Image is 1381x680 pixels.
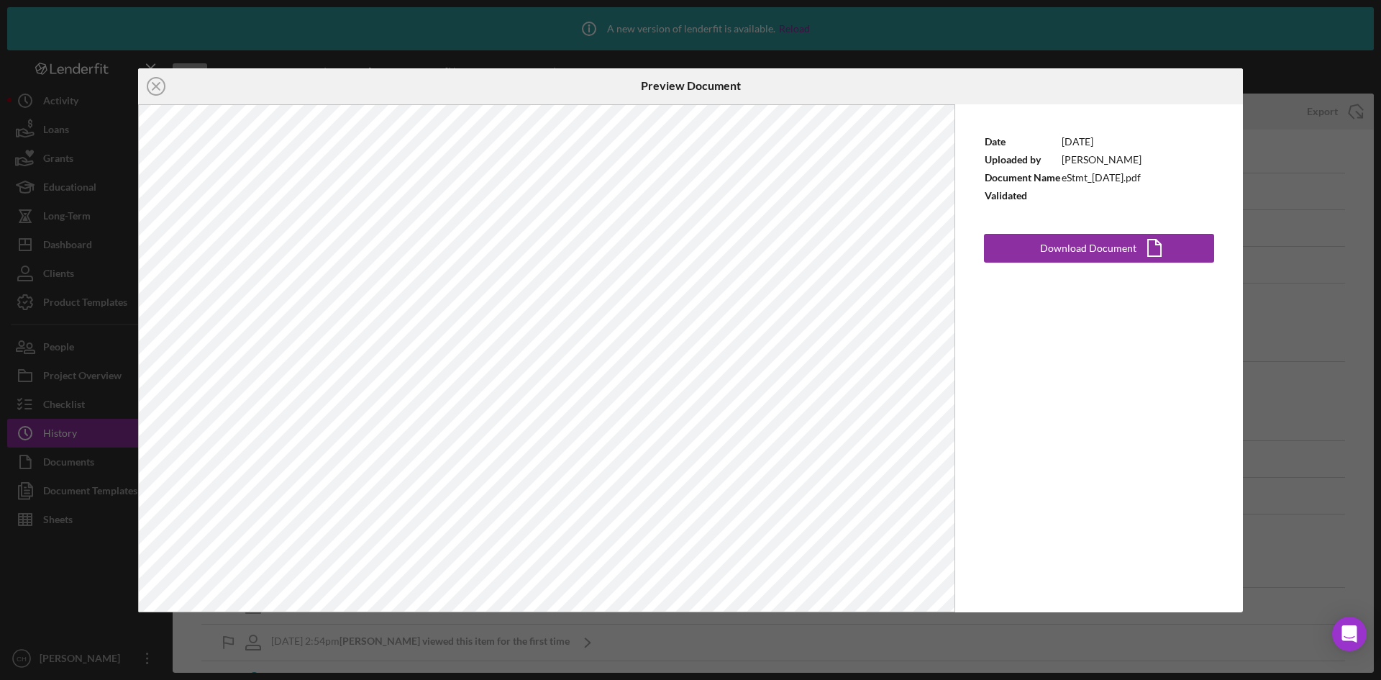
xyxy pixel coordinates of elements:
[984,234,1214,263] button: Download Document
[985,135,1006,148] b: Date
[641,79,741,92] h6: Preview Document
[985,153,1041,166] b: Uploaded by
[1061,151,1142,169] td: [PERSON_NAME]
[1061,169,1142,187] td: eStmt_[DATE].pdf
[985,171,1060,183] b: Document Name
[1061,133,1142,151] td: [DATE]
[985,189,1027,201] b: Validated
[1332,617,1367,651] div: Open Intercom Messenger
[1040,234,1136,263] div: Download Document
